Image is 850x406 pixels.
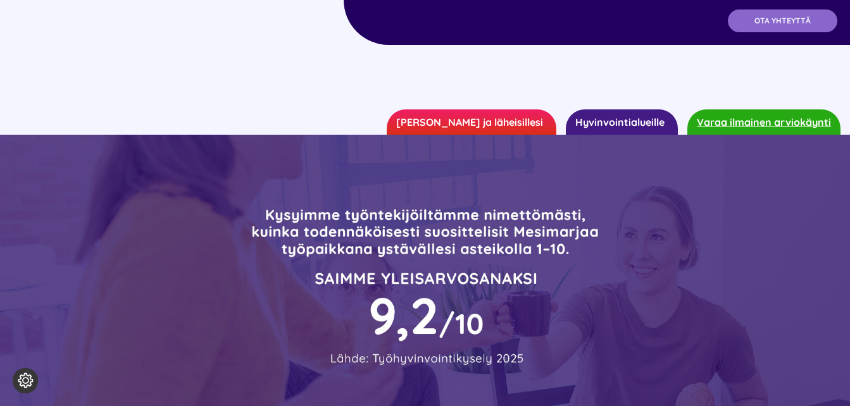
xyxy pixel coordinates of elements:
a: Hyvinvointialueille [566,109,678,135]
a: [PERSON_NAME] ja läheisillesi [387,109,556,135]
a: OTA YHTEYTTÄ [728,9,837,32]
button: Evästeasetukset [13,368,38,393]
a: Varaa ilmainen arviokäynti [687,109,841,135]
span: OTA YHTEYTTÄ [754,16,811,25]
